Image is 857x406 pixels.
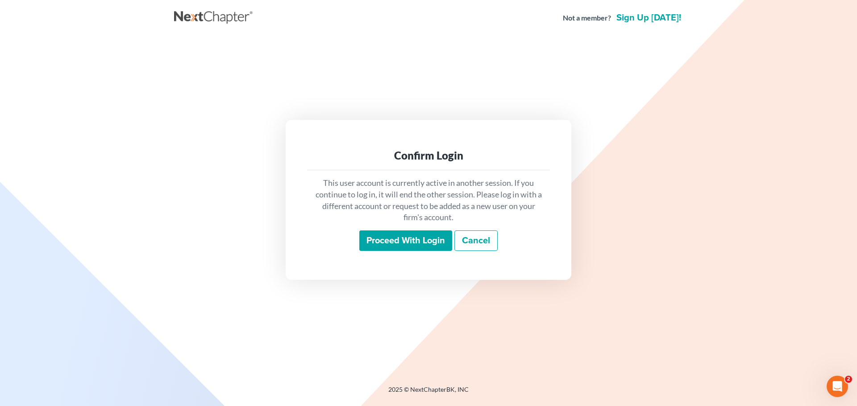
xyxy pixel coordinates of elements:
[359,230,452,251] input: Proceed with login
[454,230,498,251] a: Cancel
[845,376,852,383] span: 2
[827,376,848,397] iframe: Intercom live chat
[615,13,683,22] a: Sign up [DATE]!
[174,385,683,401] div: 2025 © NextChapterBK, INC
[563,13,611,23] strong: Not a member?
[314,148,543,163] div: Confirm Login
[314,177,543,223] p: This user account is currently active in another session. If you continue to log in, it will end ...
